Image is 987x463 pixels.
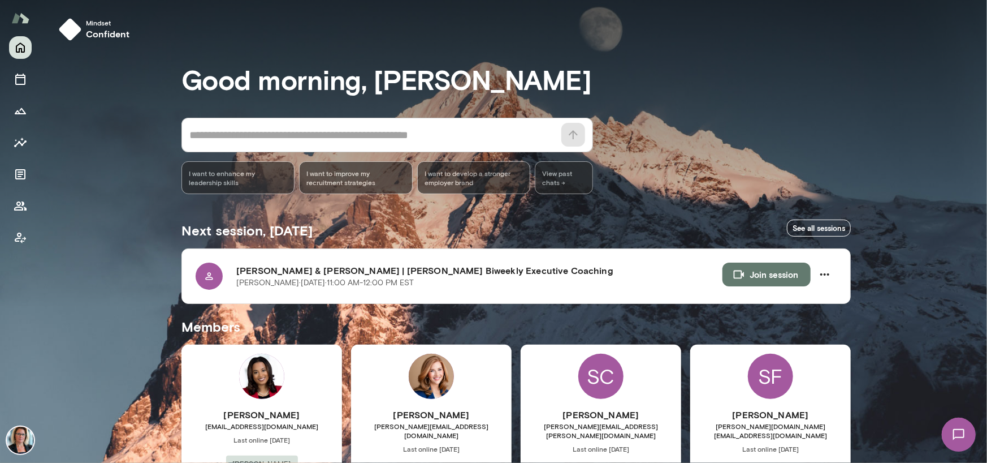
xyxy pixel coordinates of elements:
button: Documents [9,163,32,186]
button: Sessions [9,68,32,91]
button: Join session [722,263,811,286]
span: [PERSON_NAME][EMAIL_ADDRESS][PERSON_NAME][DOMAIN_NAME] [521,422,681,440]
h6: [PERSON_NAME] [181,408,342,422]
button: Insights [9,131,32,154]
span: [PERSON_NAME][DOMAIN_NAME][EMAIL_ADDRESS][DOMAIN_NAME] [690,422,851,440]
img: Elisabeth Rice [409,354,454,399]
h6: confident [86,27,129,41]
button: Members [9,195,32,217]
img: Jennifer Alvarez [7,427,34,454]
div: I want to improve my recruitment strategies [299,161,412,194]
p: [PERSON_NAME] · [DATE] · 11:00 AM-12:00 PM EST [236,277,414,289]
div: I want to enhance my leadership skills [181,161,295,194]
span: Last online [DATE] [690,444,851,453]
img: Mento [11,7,29,29]
span: View past chats -> [535,161,593,194]
h6: [PERSON_NAME] & [PERSON_NAME] | [PERSON_NAME] Biweekly Executive Coaching [236,264,722,277]
div: SC [578,354,624,399]
span: I want to develop a stronger employer brand [425,169,523,187]
span: I want to enhance my leadership skills [189,169,287,187]
h5: Next session, [DATE] [181,221,313,239]
h6: [PERSON_NAME] [351,408,512,422]
a: See all sessions [787,220,851,237]
span: [PERSON_NAME][EMAIL_ADDRESS][DOMAIN_NAME] [351,422,512,440]
button: Mindsetconfident [54,14,138,45]
h5: Members [181,318,851,336]
img: Brittany Hart [239,354,284,399]
span: Last online [DATE] [521,444,681,453]
span: I want to improve my recruitment strategies [306,169,405,187]
img: mindset [59,18,81,41]
span: Last online [DATE] [351,444,512,453]
span: [EMAIL_ADDRESS][DOMAIN_NAME] [181,422,342,431]
div: SF [748,354,793,399]
button: Client app [9,226,32,249]
button: Home [9,36,32,59]
h6: [PERSON_NAME] [690,408,851,422]
span: Mindset [86,18,129,27]
div: I want to develop a stronger employer brand [417,161,530,194]
button: Growth Plan [9,100,32,122]
h6: [PERSON_NAME] [521,408,681,422]
h3: Good morning, [PERSON_NAME] [181,63,851,95]
span: Last online [DATE] [181,435,342,444]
